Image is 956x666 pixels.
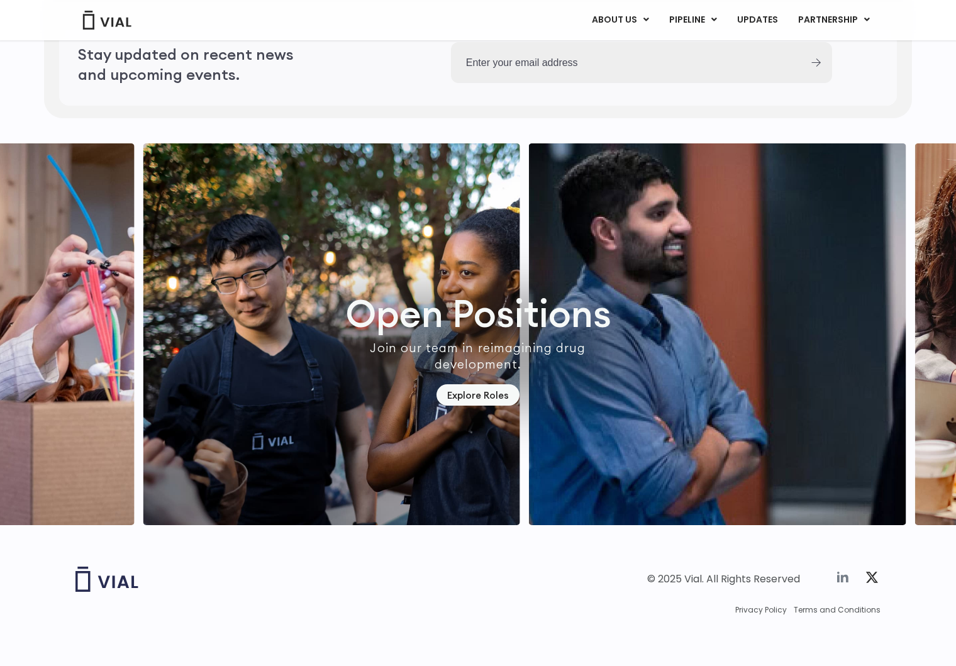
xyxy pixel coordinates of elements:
[82,11,132,30] img: Vial Logo
[647,572,800,586] div: © 2025 Vial. All Rights Reserved
[794,604,881,616] a: Terms and Conditions
[75,567,138,592] img: Vial logo wih "Vial" spelled out
[529,143,906,525] div: 2 / 7
[451,42,801,83] input: Enter your email address
[582,9,659,31] a: ABOUT USMenu Toggle
[143,143,520,525] img: http://Group%20of%20people%20smiling%20wearing%20aprons
[436,384,520,406] a: Explore Roles
[735,604,787,616] a: Privacy Policy
[727,9,787,31] a: UPDATES
[659,9,726,31] a: PIPELINEMenu Toggle
[811,58,821,67] input: Submit
[788,9,880,31] a: PARTNERSHIPMenu Toggle
[78,44,323,85] h2: Stay updated on recent news and upcoming events.
[143,143,520,525] div: 1 / 7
